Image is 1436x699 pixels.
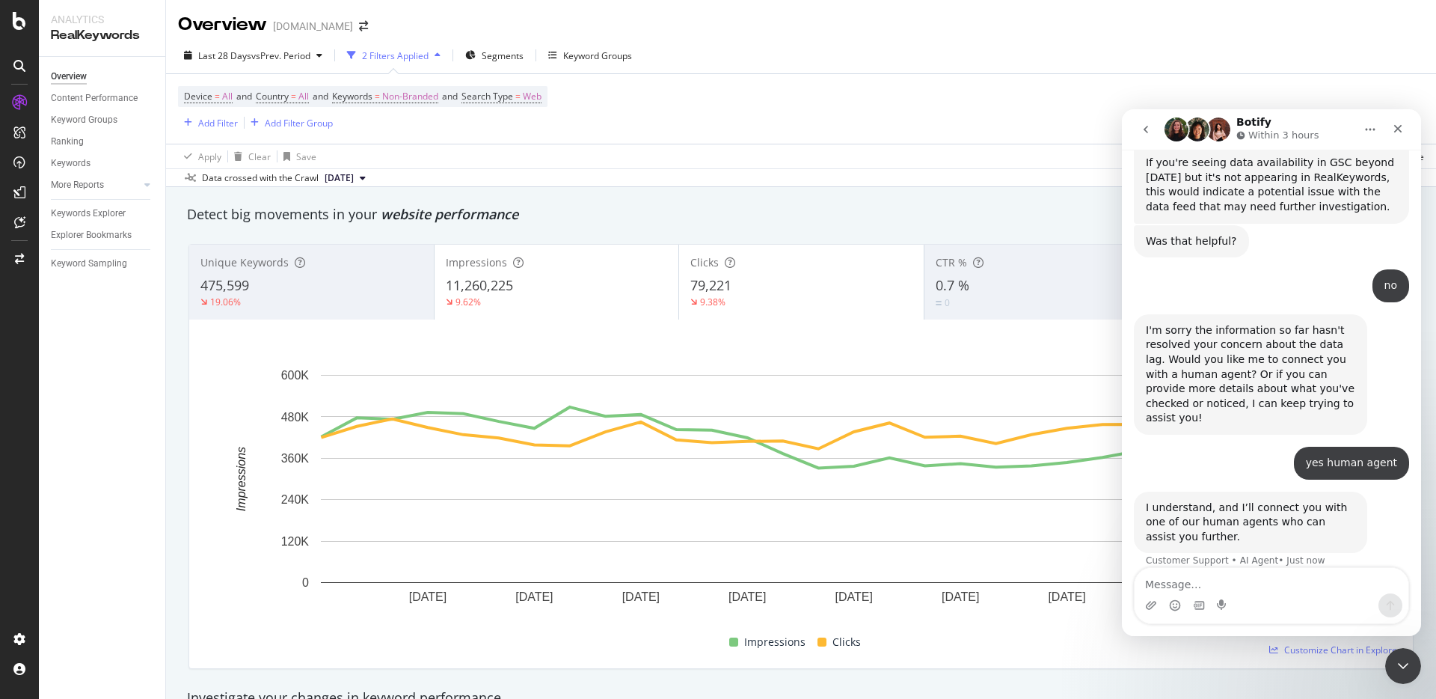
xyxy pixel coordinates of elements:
[341,43,447,67] button: 2 Filters Applied
[248,150,271,163] div: Clear
[1385,648,1421,684] iframe: Intercom live chat
[277,144,316,168] button: Save
[51,156,90,171] div: Keywords
[228,144,271,168] button: Clear
[728,590,766,603] text: [DATE]
[184,90,212,103] span: Device
[446,276,513,294] span: 11,260,225
[236,90,252,103] span: and
[51,156,155,171] a: Keywords
[178,43,328,67] button: Last 28 DaysvsPrev. Period
[178,144,221,168] button: Apply
[296,150,316,163] div: Save
[281,369,310,382] text: 600K
[265,117,333,129] div: Add Filter Group
[1048,590,1085,603] text: [DATE]
[302,576,309,589] text: 0
[1284,644,1401,656] span: Customize Chart in Explorer
[298,86,309,107] span: All
[215,90,220,103] span: =
[200,255,289,269] span: Unique Keywords
[51,228,155,243] a: Explorer Bookmarks
[446,255,507,269] span: Impressions
[51,91,138,106] div: Content Performance
[835,590,873,603] text: [DATE]
[542,43,638,67] button: Keyword Groups
[281,493,310,506] text: 240K
[382,86,438,107] span: Non-Branded
[455,296,481,308] div: 9.62%
[281,410,310,423] text: 480K
[700,296,725,308] div: 9.38%
[281,535,310,548] text: 120K
[690,276,731,294] span: 79,221
[178,12,267,37] div: Overview
[690,255,719,269] span: Clicks
[51,206,155,222] a: Keywords Explorer
[51,177,104,193] div: More Reports
[198,150,221,163] div: Apply
[291,90,296,103] span: =
[942,590,979,603] text: [DATE]
[251,49,310,62] span: vs Prev. Period
[51,112,155,128] a: Keyword Groups
[51,91,155,106] a: Content Performance
[482,49,524,62] span: Segments
[461,90,513,103] span: Search Type
[178,114,238,132] button: Add Filter
[281,452,310,465] text: 360K
[936,301,942,305] img: Equal
[945,296,950,309] div: 0
[936,276,969,294] span: 0.7 %
[198,49,251,62] span: Last 28 Days
[359,21,368,31] div: arrow-right-arrow-left
[51,69,155,85] a: Overview
[515,90,521,103] span: =
[201,367,1401,627] div: A chart.
[319,169,372,187] button: [DATE]
[51,206,126,222] div: Keywords Explorer
[375,90,380,103] span: =
[210,296,241,308] div: 19.06%
[198,117,238,129] div: Add Filter
[51,112,117,128] div: Keyword Groups
[936,255,967,269] span: CTR %
[515,590,553,603] text: [DATE]
[459,43,530,67] button: Segments
[744,633,806,651] span: Impressions
[222,86,233,107] span: All
[51,256,127,272] div: Keyword Sampling
[51,69,87,85] div: Overview
[325,171,354,185] span: 2025 Sep. 21st
[202,171,319,185] div: Data crossed with the Crawl
[409,590,447,603] text: [DATE]
[51,177,140,193] a: More Reports
[256,90,289,103] span: Country
[362,49,429,62] div: 2 Filters Applied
